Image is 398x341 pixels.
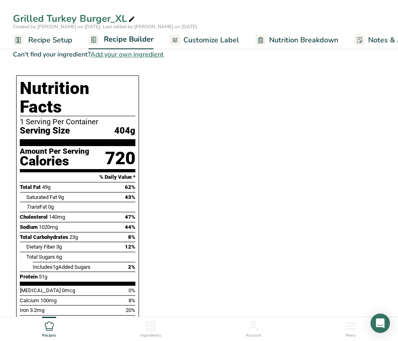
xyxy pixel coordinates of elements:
[125,244,135,250] span: 12%
[104,34,154,45] span: Recipe Builder
[20,234,68,240] span: Total Carbohydrates
[20,287,61,293] span: [MEDICAL_DATA]
[26,204,47,210] span: Fat
[128,287,135,293] span: 0%
[20,224,38,230] span: Sodium
[42,333,56,339] span: Recipes
[125,184,135,190] span: 62%
[140,333,161,339] span: Ingredients
[91,50,164,59] span: Add your own ingredient
[62,287,75,293] span: 0mcg
[269,35,338,46] span: Nutrition Breakdown
[128,264,135,270] span: 2%
[20,148,89,155] div: Amount Per Serving
[48,204,54,210] span: 0g
[345,333,356,339] span: Menu
[105,148,135,169] div: 720
[125,194,135,200] span: 43%
[20,172,135,182] section: % Daily Value *
[49,214,65,220] span: 140mg
[28,35,72,46] span: Recipe Setup
[20,184,41,190] span: Total Fat
[33,264,91,270] span: Includes Added Sugars
[20,79,135,116] h1: Nutrition Facts
[128,297,135,303] span: 8%
[125,224,135,230] span: 44%
[170,31,239,49] a: Customize Label
[26,254,55,260] span: Total Sugars
[20,307,29,313] span: Iron
[69,234,78,240] span: 23g
[246,333,261,339] span: Account
[42,317,56,339] a: Recipes
[13,50,385,59] div: Can't find your ingredient?
[183,35,239,46] span: Customize Label
[125,214,135,220] span: 47%
[58,194,64,200] span: 9g
[20,155,89,167] div: Calories
[255,31,338,49] a: Nutrition Breakdown
[26,204,40,210] i: Trans
[39,274,47,280] span: 51g
[20,214,48,220] span: Cholesterol
[30,307,44,313] span: 3.2mg
[140,317,161,339] a: Ingredients
[128,234,135,240] span: 8%
[246,317,261,339] a: Account
[26,244,55,250] span: Dietary Fiber
[20,126,70,136] span: Serving Size
[371,314,390,333] div: Open Intercom Messenger
[53,264,58,270] span: 1g
[88,30,154,50] a: Recipe Builder
[114,126,135,136] span: 404g
[13,11,137,26] div: Grilled Turkey Burger_XL
[26,194,57,200] span: Saturated Fat
[13,23,197,30] span: Created by [PERSON_NAME] on [DATE], Last edited by [PERSON_NAME] on [DATE]
[56,244,62,250] span: 3g
[20,118,135,126] div: 1 Serving Per Container
[39,224,58,230] span: 1020mg
[56,254,62,260] span: 6g
[42,184,51,190] span: 49g
[13,31,72,49] a: Recipe Setup
[20,297,39,303] span: Calcium
[20,274,38,280] span: Protein
[40,297,57,303] span: 100mg
[126,307,135,313] span: 20%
